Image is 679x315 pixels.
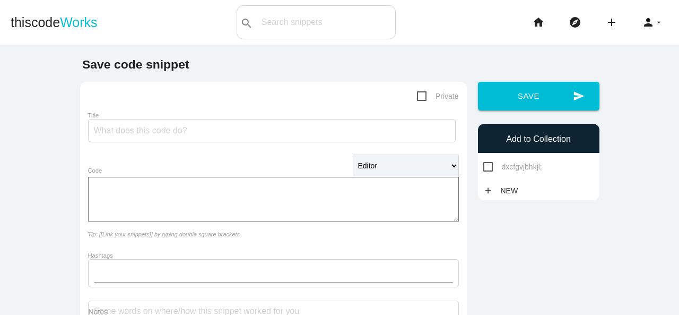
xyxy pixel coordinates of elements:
label: Title [88,112,99,118]
i: Tip: [[Link your snippets]] by typing double square brackets [88,231,240,237]
h6: Add to Collection [483,134,594,144]
i: add [483,181,493,200]
input: Search snippets [256,11,395,33]
span: Private [417,90,459,103]
button: sendSave [478,82,599,110]
button: search [237,6,256,39]
a: thiscodeWorks [11,5,98,39]
label: Code [88,167,102,174]
span: dxcfgvjbhkjl; [483,160,542,174]
i: add [605,5,618,39]
i: home [532,5,545,39]
span: Works [60,15,97,30]
i: explore [569,5,581,39]
i: search [240,6,253,40]
label: Hashtags [88,252,113,259]
a: addNew [483,181,524,200]
i: send [573,82,585,110]
i: person [642,5,655,39]
i: arrow_drop_down [655,5,663,39]
input: What does this code do? [88,119,456,142]
b: Save code snippet [82,57,189,71]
